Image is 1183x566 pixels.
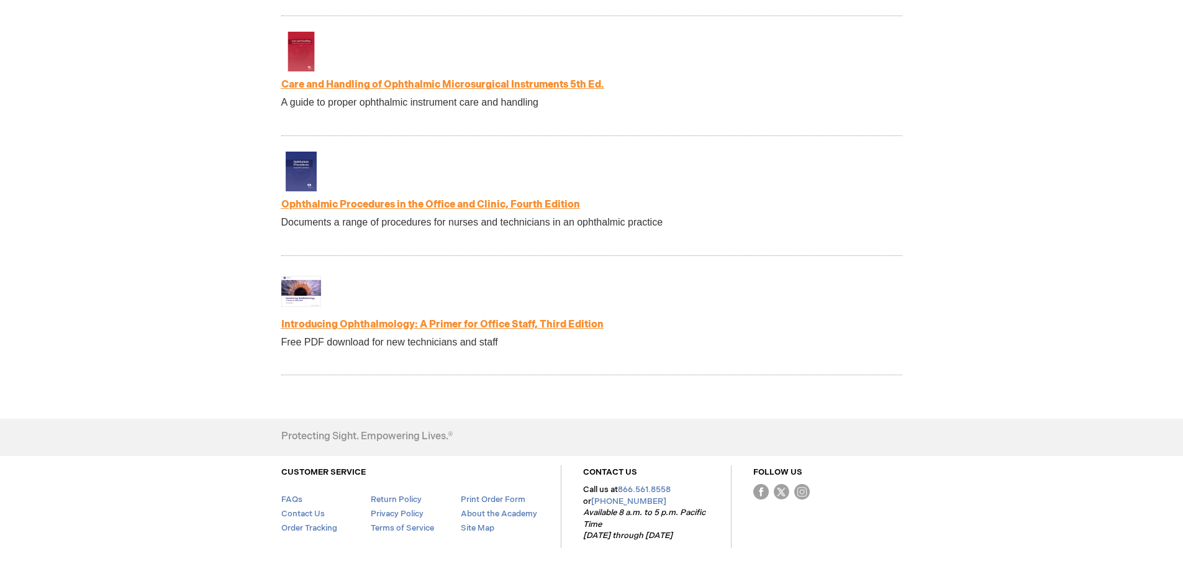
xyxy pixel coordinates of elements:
[281,431,453,442] h4: Protecting Sight. Empowering Lives.®
[753,467,802,477] a: FOLLOW US
[461,495,525,504] a: Print Order Form
[371,509,424,519] a: Privacy Policy
[583,467,637,477] a: CONTACT US
[281,495,302,504] a: FAQs
[281,97,538,107] span: A guide to proper ophthalmic instrument care and handling
[583,484,709,542] p: Call us at or
[281,217,663,227] span: Documents a range of procedures for nurses and technicians in an ophthalmic practice
[281,509,325,519] a: Contact Us
[794,484,810,500] img: instagram
[281,337,498,347] span: Free PDF download for new technicians and staff
[281,152,321,191] img: Ophthalmic Procedures in the Office and Clinic, Fourth Edition
[281,272,321,311] img: Introducing Ophthalmology: A Primer for Office Staff, Third Edition (Free Download)
[371,495,422,504] a: Return Policy
[281,523,337,533] a: Order Tracking
[461,509,537,519] a: About the Academy
[371,523,434,533] a: Terms of Service
[591,496,666,506] a: [PHONE_NUMBER]
[753,484,769,500] img: Facebook
[583,508,705,541] em: Available 8 a.m. to 5 p.m. Pacific Time [DATE] through [DATE]
[461,523,494,533] a: Site Map
[281,467,366,477] a: CUSTOMER SERVICE
[618,485,671,495] a: 866.561.8558
[281,319,604,331] a: Introducing Ophthalmology: A Primer for Office Staff, Third Edition
[774,484,789,500] img: Twitter
[281,199,580,211] a: Ophthalmic Procedures in the Office and Clinic, Fourth Edition
[281,32,321,71] img: Care and Handling of Ophthalmic Microsurgical Instruments 5th Ed.
[281,79,604,91] a: Care and Handling of Ophthalmic Microsurgical Instruments 5th Ed.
